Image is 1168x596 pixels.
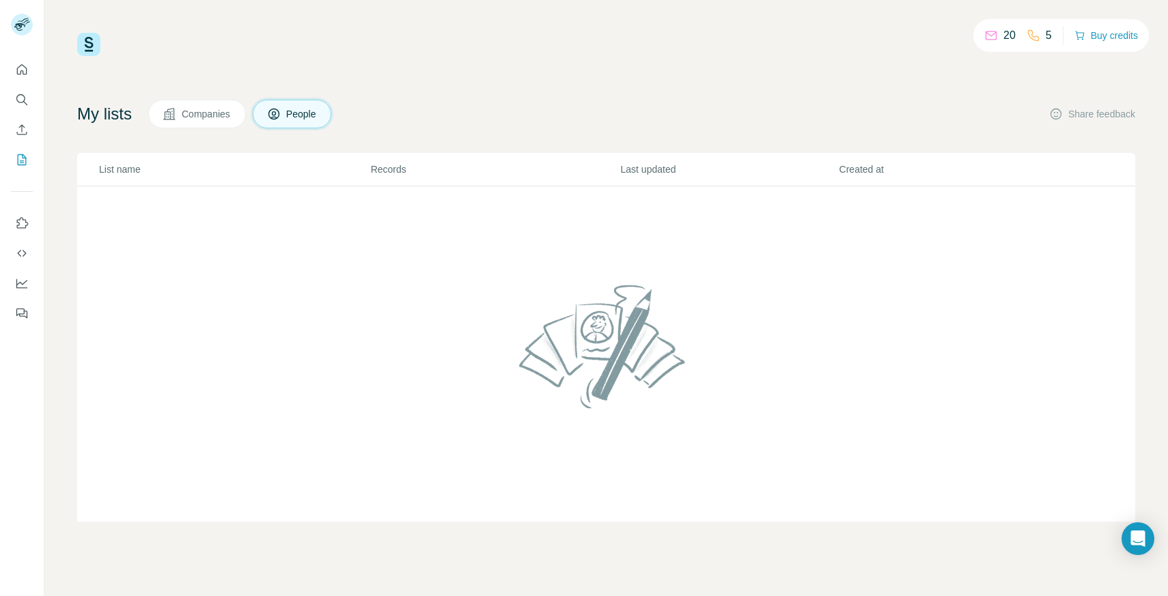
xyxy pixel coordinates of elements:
[371,162,620,176] p: Records
[1049,107,1135,121] button: Share feedback
[99,162,370,176] p: List name
[514,273,699,419] img: No lists found
[621,162,838,176] p: Last updated
[1074,26,1138,45] button: Buy credits
[11,271,33,296] button: Dashboard
[11,117,33,142] button: Enrich CSV
[1122,522,1154,555] div: Open Intercom Messenger
[11,57,33,82] button: Quick start
[11,241,33,266] button: Use Surfe API
[11,87,33,112] button: Search
[11,301,33,326] button: Feedback
[1046,27,1052,44] p: 5
[286,107,318,121] span: People
[11,147,33,172] button: My lists
[182,107,232,121] span: Companies
[77,33,100,56] img: Surfe Logo
[1003,27,1016,44] p: 20
[77,103,132,125] h4: My lists
[839,162,1057,176] p: Created at
[11,211,33,236] button: Use Surfe on LinkedIn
